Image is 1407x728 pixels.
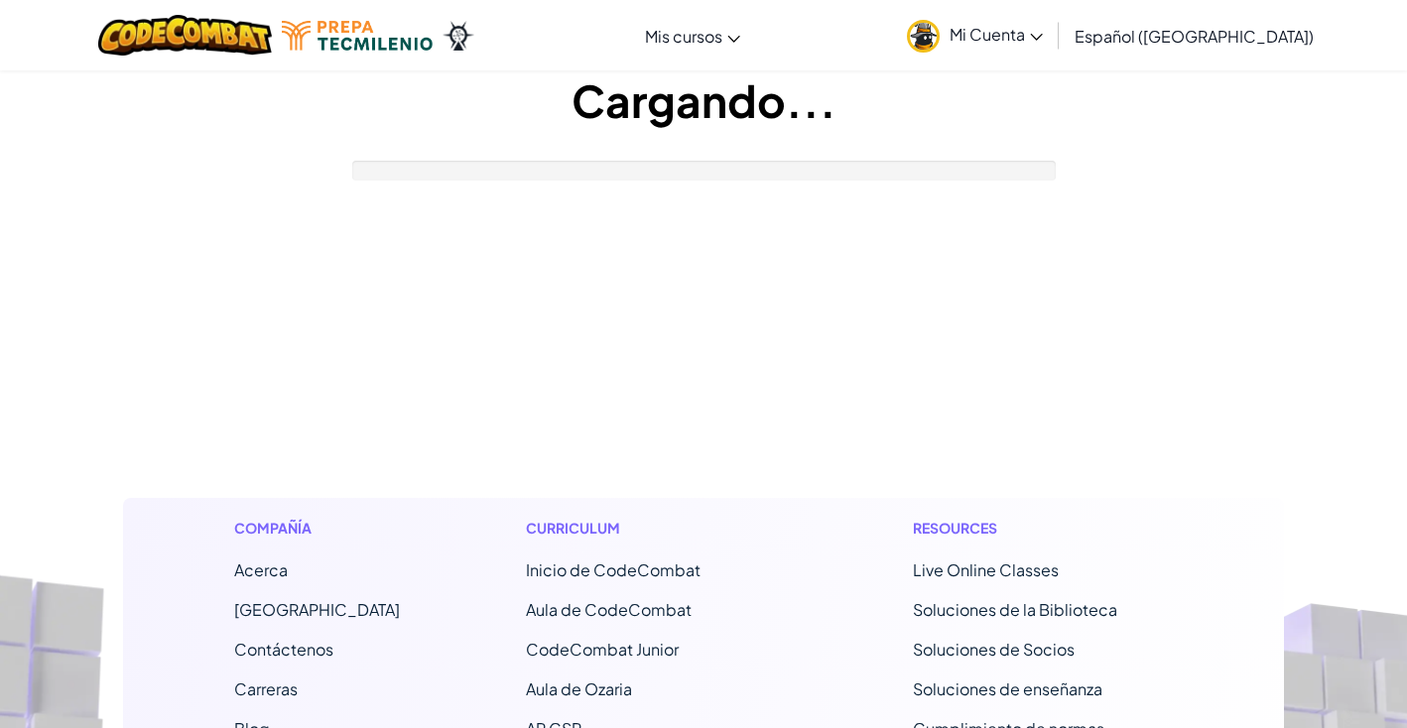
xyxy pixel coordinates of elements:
a: Mis cursos [635,9,750,62]
h1: Resources [913,518,1174,539]
span: Contáctenos [234,639,333,660]
a: Mi Cuenta [897,4,1053,66]
a: Aula de Ozaria [526,678,632,699]
a: Soluciones de la Biblioteca [913,599,1117,620]
span: Mis cursos [645,26,722,47]
a: Aula de CodeCombat [526,599,692,620]
img: Tecmilenio logo [282,21,433,51]
span: Español ([GEOGRAPHIC_DATA]) [1075,26,1314,47]
a: Soluciones de Socios [913,639,1075,660]
a: Soluciones de enseñanza [913,678,1102,699]
a: [GEOGRAPHIC_DATA] [234,599,400,620]
a: Español ([GEOGRAPHIC_DATA]) [1065,9,1324,62]
span: Inicio de CodeCombat [526,559,701,580]
h1: Curriculum [526,518,787,539]
h1: Compañía [234,518,400,539]
img: CodeCombat logo [98,15,272,56]
a: Live Online Classes [913,559,1059,580]
a: CodeCombat Junior [526,639,679,660]
a: Carreras [234,678,298,699]
img: avatar [907,20,940,53]
img: Ozaria [443,21,474,51]
a: Acerca [234,559,288,580]
span: Mi Cuenta [950,24,1043,45]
